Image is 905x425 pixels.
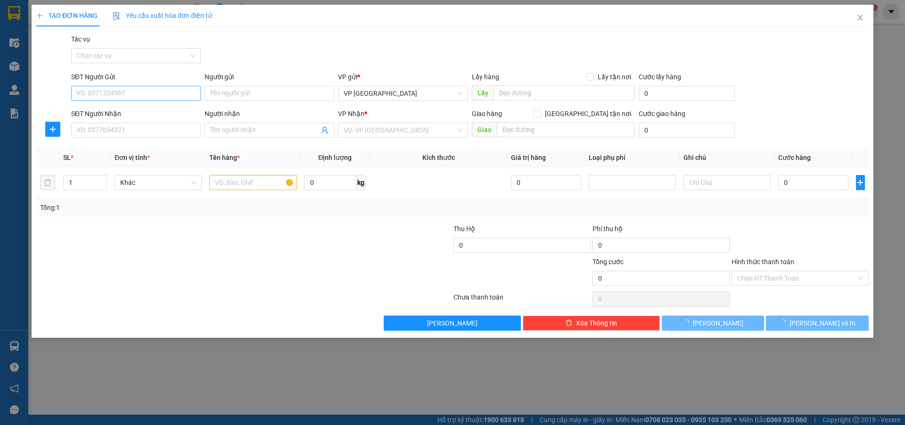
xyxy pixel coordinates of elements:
[71,108,201,119] div: SĐT Người Nhận
[790,318,856,328] span: [PERSON_NAME] và In
[42,32,124,49] span: 24 [PERSON_NAME] - Vinh - [GEOGRAPHIC_DATA]
[338,72,468,82] div: VP gửi
[594,72,635,82] span: Lấy tận nơi
[210,154,240,161] span: Tên hàng
[344,86,462,100] span: VP Cầu Yên Xuân
[5,21,36,68] img: logo
[54,9,113,30] strong: HÃNG XE HẢI HOÀNG GIA
[856,179,864,186] span: plus
[205,108,334,119] div: Người nhận
[45,122,60,137] button: plus
[115,154,150,161] span: Đơn vị tính
[779,319,790,326] span: loading
[46,125,60,133] span: plus
[356,175,366,190] span: kg
[71,72,201,82] div: SĐT Người Gửi
[639,123,735,138] input: Cước giao hàng
[511,175,582,190] input: 0
[576,318,617,328] span: Xóa Thông tin
[856,175,865,190] button: plus
[847,5,873,31] button: Close
[321,126,329,134] span: user-add
[662,316,764,331] button: [PERSON_NAME]
[422,154,455,161] span: Kích thước
[121,175,197,190] span: Khác
[497,122,635,137] input: Dọc đường
[36,12,98,19] span: TẠO ĐƠN HÀNG
[472,110,502,117] span: Giao hàng
[856,14,864,21] span: close
[40,175,55,190] button: delete
[680,149,774,167] th: Ghi chú
[732,258,794,266] label: Hình thức thanh toán
[338,110,365,117] span: VP Nhận
[45,51,122,61] strong: PHIẾU GỬI HÀNG
[511,154,546,161] span: Giá trị hàng
[428,318,478,328] span: [PERSON_NAME]
[453,225,475,233] span: Thu Hộ
[494,85,635,100] input: Dọc đường
[113,12,120,20] img: icon
[592,224,730,238] div: Phí thu hộ
[40,202,349,213] div: Tổng: 1
[63,154,71,161] span: SL
[210,175,297,190] input: VD: Bàn, Ghế
[639,86,735,101] input: Cước lấy hàng
[766,316,869,331] button: [PERSON_NAME] và In
[205,72,334,82] div: Người gửi
[131,35,199,45] span: VPYX1210251187
[639,73,681,81] label: Cước lấy hàng
[472,85,494,100] span: Lấy
[639,110,685,117] label: Cước giao hàng
[472,122,497,137] span: Giao
[523,316,660,331] button: deleteXóa Thông tin
[113,12,212,19] span: Yêu cầu xuất hóa đơn điện tử
[566,319,572,327] span: delete
[779,154,811,161] span: Cước hàng
[36,12,43,19] span: plus
[472,73,499,81] span: Lấy hàng
[541,108,635,119] span: [GEOGRAPHIC_DATA] tận nơi
[40,63,126,77] strong: Hotline : [PHONE_NUMBER] - [PHONE_NUMBER]
[318,154,352,161] span: Định lượng
[683,319,693,326] span: loading
[71,35,90,43] label: Tác vụ
[384,316,521,331] button: [PERSON_NAME]
[452,292,592,308] div: Chưa thanh toán
[693,318,744,328] span: [PERSON_NAME]
[585,149,680,167] th: Loại phụ phí
[683,175,771,190] input: Ghi Chú
[592,258,624,266] span: Tổng cước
